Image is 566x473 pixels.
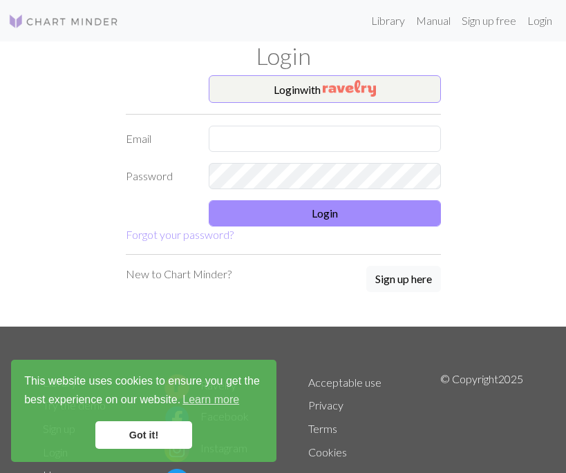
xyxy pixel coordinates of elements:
h1: Login [35,41,532,70]
a: Terms [308,422,337,435]
img: Ravelry [323,80,376,97]
a: Sign up free [456,7,522,35]
p: New to Chart Minder? [126,266,232,282]
a: Acceptable use [308,376,381,389]
a: dismiss cookie message [95,421,192,449]
button: Loginwith [209,75,441,103]
a: Login [522,7,558,35]
a: learn more about cookies [180,389,241,410]
a: Manual [411,7,456,35]
a: Forgot your password? [126,228,234,241]
a: Sign up here [366,266,441,293]
label: Email [117,126,200,152]
span: This website uses cookies to ensure you get the best experience on our website. [24,373,263,410]
a: Cookies [308,445,347,458]
img: Logo [8,13,119,30]
label: Password [117,163,200,189]
a: Library [366,7,411,35]
div: cookieconsent [11,360,276,462]
button: Login [209,200,441,226]
a: Privacy [308,398,343,412]
button: Sign up here [366,266,441,292]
